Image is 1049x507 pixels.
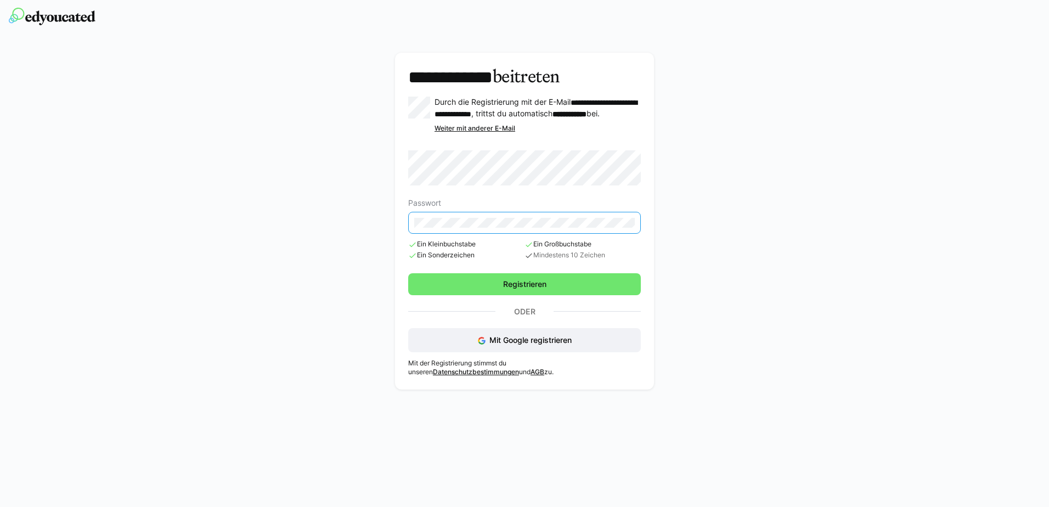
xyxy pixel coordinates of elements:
p: Oder [495,304,554,319]
button: Registrieren [408,273,641,295]
button: Mit Google registrieren [408,328,641,352]
span: Ein Sonderzeichen [408,251,524,260]
a: AGB [531,368,544,376]
img: edyoucated [9,8,95,25]
span: Mit Google registrieren [489,335,572,345]
span: Ein Großbuchstabe [524,240,641,249]
p: Mit der Registrierung stimmst du unseren und zu. [408,359,641,376]
p: Durch die Registrierung mit der E-Mail , trittst du automatisch bei. [435,97,641,120]
a: Datenschutzbestimmungen [433,368,519,376]
span: Registrieren [501,279,548,290]
div: Weiter mit anderer E-Mail [435,124,641,133]
span: Ein Kleinbuchstabe [408,240,524,249]
h3: beitreten [408,66,641,88]
span: Passwort [408,199,441,207]
span: Mindestens 10 Zeichen [524,251,641,260]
